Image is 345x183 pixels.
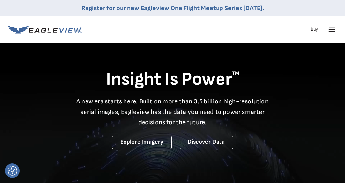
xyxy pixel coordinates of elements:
sup: TM [232,70,239,77]
a: Register for our new Eagleview One Flight Meetup Series [DATE]. [81,4,264,12]
button: Consent Preferences [8,166,17,176]
a: Discover Data [180,136,233,149]
p: A new era starts here. Built on more than 3.5 billion high-resolution aerial images, Eagleview ha... [72,96,273,128]
a: Explore Imagery [112,136,172,149]
a: Buy [311,27,318,32]
h1: Insight Is Power [8,68,337,91]
img: Revisit consent button [8,166,17,176]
